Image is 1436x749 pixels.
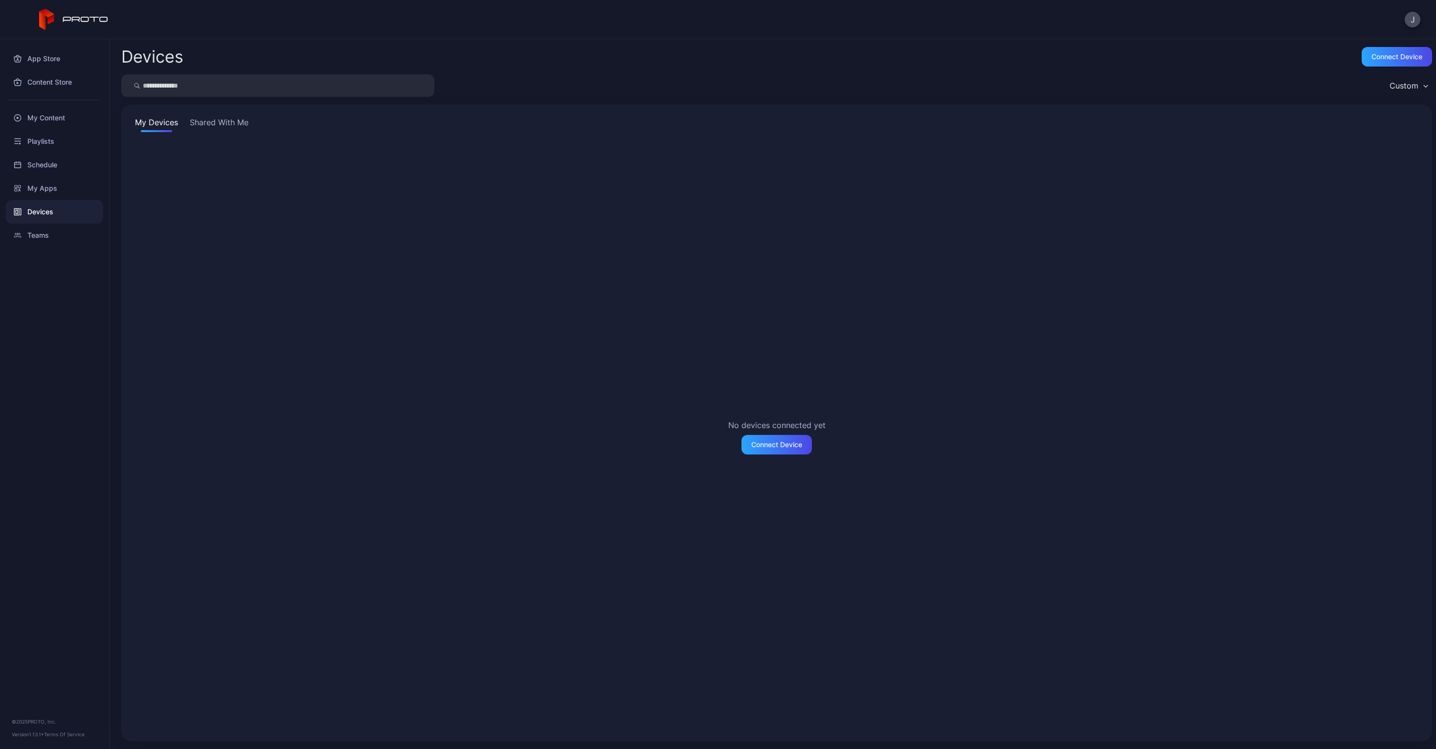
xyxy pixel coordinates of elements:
[751,441,802,449] div: Connect Device
[6,153,103,177] a: Schedule
[188,116,250,132] button: Shared With Me
[1385,74,1432,97] button: Custom
[6,200,103,224] a: Devices
[6,177,103,200] a: My Apps
[44,731,85,737] a: Terms Of Service
[6,224,103,247] a: Teams
[741,435,812,454] button: Connect Device
[133,116,180,132] button: My Devices
[6,106,103,130] a: My Content
[1390,81,1418,91] div: Custom
[12,731,44,737] span: Version 1.13.1 •
[1405,12,1420,27] button: J
[6,47,103,70] a: App Store
[1362,47,1432,67] button: Connect device
[728,419,826,431] h2: No devices connected yet
[121,48,183,66] h2: Devices
[12,718,97,726] div: © 2025 PROTO, Inc.
[1371,53,1422,61] div: Connect device
[6,70,103,94] a: Content Store
[6,130,103,153] a: Playlists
